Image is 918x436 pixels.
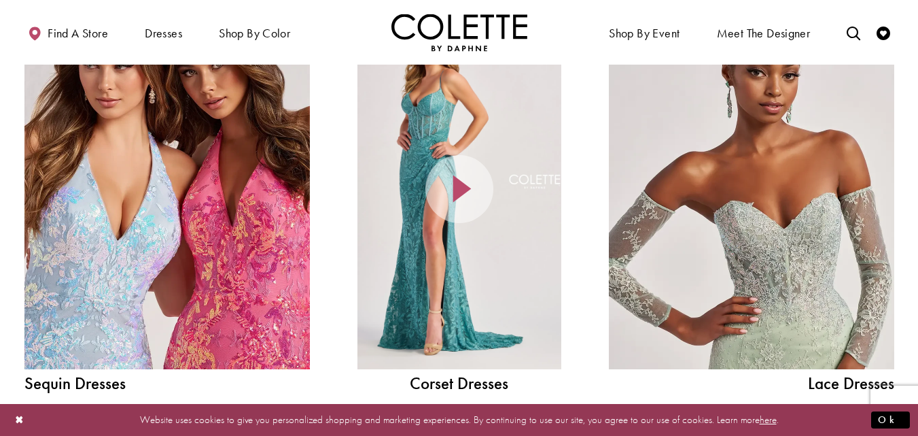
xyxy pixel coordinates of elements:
[48,27,108,40] span: Find a store
[8,408,31,432] button: Close Dialog
[717,27,811,40] span: Meet the designer
[98,411,820,429] p: Website uses cookies to give you personalized shopping and marketing experiences. By continuing t...
[145,27,182,40] span: Dresses
[215,14,294,51] span: Shop by color
[609,27,679,40] span: Shop By Event
[24,9,310,369] a: Sequin Dresses Related Link
[843,14,864,51] a: Toggle search
[609,9,894,369] a: Lace Dress Spring 2025 collection Related Link
[871,412,910,429] button: Submit Dialog
[760,413,777,426] a: here
[605,14,683,51] span: Shop By Event
[391,14,527,51] img: Colette by Daphne
[391,14,527,51] a: Visit Home Page
[713,14,814,51] a: Meet the designer
[24,14,111,51] a: Find a store
[357,375,561,392] a: Corset Dresses
[24,375,310,392] span: Sequin Dresses
[219,27,290,40] span: Shop by color
[609,375,894,392] span: Lace Dresses
[873,14,894,51] a: Check Wishlist
[141,14,186,51] span: Dresses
